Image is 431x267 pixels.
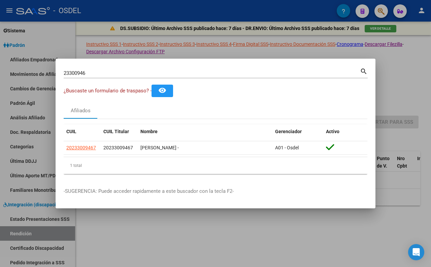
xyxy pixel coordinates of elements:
[64,124,101,139] datatable-header-cell: CUIL
[71,107,91,115] div: Afiliados
[66,145,96,150] span: 20233009467
[272,124,323,139] datatable-header-cell: Gerenciador
[326,129,339,134] span: Activo
[64,88,152,94] span: ¿Buscaste un formulario de traspaso? -
[140,129,158,134] span: Nombre
[158,86,166,94] mat-icon: remove_red_eye
[140,144,270,152] div: [PERSON_NAME] -
[408,244,424,260] div: Open Intercom Messenger
[64,187,367,195] p: -SUGERENCIA: Puede acceder rapidamente a este buscador con la tecla F2-
[275,129,302,134] span: Gerenciador
[360,67,368,75] mat-icon: search
[138,124,272,139] datatable-header-cell: Nombre
[275,145,299,150] span: A01 - Osdel
[64,157,367,174] div: 1 total
[66,129,76,134] span: CUIL
[323,124,367,139] datatable-header-cell: Activo
[103,145,133,150] span: 20233009467
[103,129,129,134] span: CUIL Titular
[101,124,138,139] datatable-header-cell: CUIL Titular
